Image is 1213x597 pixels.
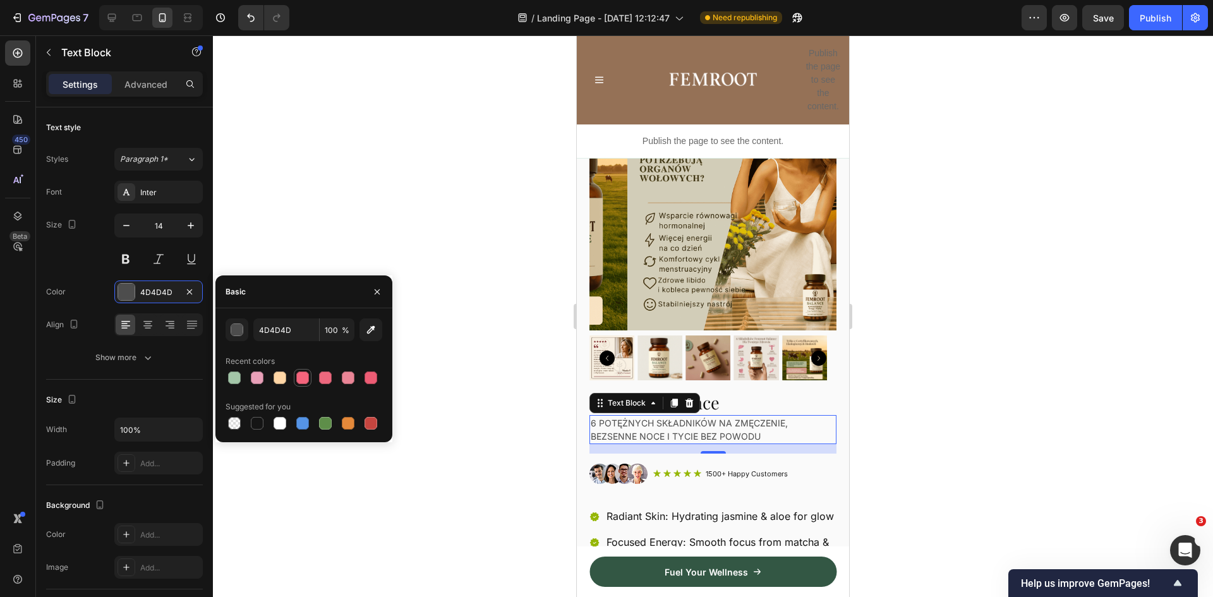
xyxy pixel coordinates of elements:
[115,418,202,441] input: Auto
[46,217,80,234] div: Size
[46,122,81,133] div: Text style
[46,562,68,573] div: Image
[140,458,200,469] div: Add...
[9,231,30,241] div: Beta
[226,356,275,367] div: Recent colors
[140,562,200,574] div: Add...
[238,5,289,30] div: Undo/Redo
[577,35,849,597] iframe: Design area
[61,45,169,60] p: Text Block
[253,318,319,341] input: Eg: FFFFFF
[46,424,67,435] div: Width
[1140,11,1171,25] div: Publish
[46,457,75,469] div: Padding
[46,392,80,409] div: Size
[95,351,154,364] div: Show more
[46,154,68,165] div: Styles
[120,154,168,165] span: Paragraph 1*
[1082,5,1124,30] button: Save
[1093,13,1114,23] span: Save
[342,325,349,336] span: %
[1129,5,1182,30] button: Publish
[46,346,203,369] button: Show more
[46,497,107,514] div: Background
[1021,577,1170,589] span: Help us improve GemPages!
[713,12,777,23] span: Need republishing
[46,529,66,540] div: Color
[226,286,246,298] div: Basic
[46,186,62,198] div: Font
[114,148,203,171] button: Paragraph 1*
[140,529,200,541] div: Add...
[1196,516,1206,526] span: 3
[1021,576,1185,591] button: Show survey - Help us improve GemPages!
[46,286,66,298] div: Color
[12,135,30,145] div: 450
[1170,535,1200,565] iframe: Intercom live chat
[531,11,534,25] span: /
[140,187,200,198] div: Inter
[140,287,177,298] div: 4D4D4D
[46,317,81,334] div: Align
[83,10,88,25] p: 7
[5,5,94,30] button: 7
[226,401,291,413] div: Suggested for you
[537,11,670,25] span: Landing Page - [DATE] 12:12:47
[63,78,98,91] p: Settings
[124,78,167,91] p: Advanced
